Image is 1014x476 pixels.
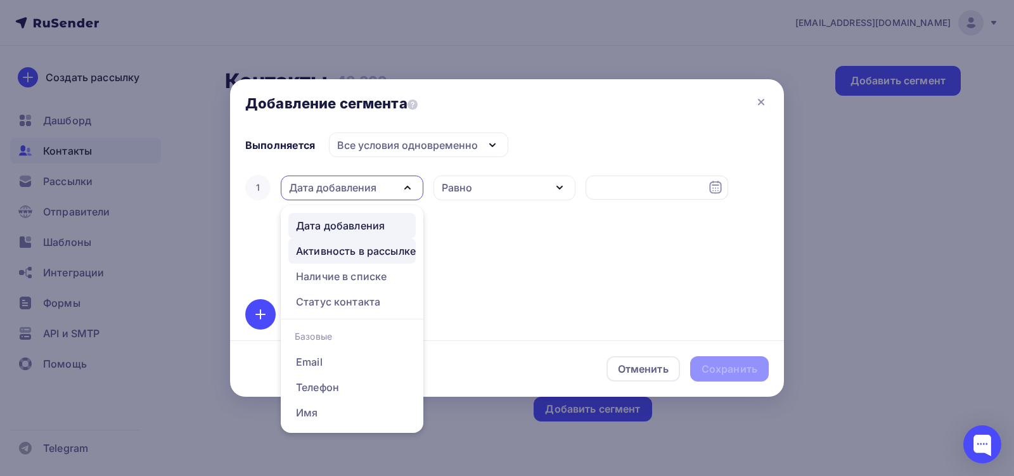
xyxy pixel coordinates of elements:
ul: Дата добавления [281,205,423,433]
div: 1 [245,175,271,200]
div: Базовые [281,324,423,349]
button: Дата добавления [281,176,423,200]
div: Имя [296,405,318,420]
div: Активность в рассылке [296,243,416,259]
div: Email [296,354,323,370]
div: Телефон [296,380,339,395]
div: Выполняется [245,138,316,153]
div: Дата добавления [289,180,376,195]
div: Отменить [618,361,669,376]
button: Равно [433,176,576,200]
div: Дата добавления [296,218,385,233]
button: Все условия одновременно [329,132,508,157]
div: Наличие в списке [296,269,387,284]
span: Добавление сегмента [245,94,418,112]
div: Все условия одновременно [337,138,478,153]
div: Равно [442,180,472,195]
div: Статус контакта [296,294,380,309]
